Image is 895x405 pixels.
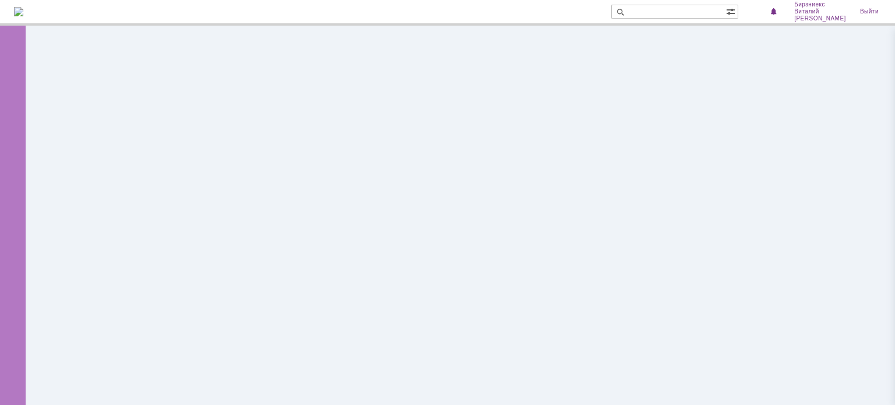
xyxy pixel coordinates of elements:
span: Расширенный поиск [726,5,738,16]
span: Бирзниекс [794,1,846,8]
span: Виталий [794,8,846,15]
a: Перейти на домашнюю страницу [14,7,23,16]
span: [PERSON_NAME] [794,15,846,22]
img: logo [14,7,23,16]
